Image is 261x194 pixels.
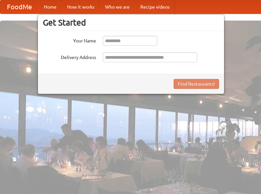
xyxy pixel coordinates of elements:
[62,0,100,14] a: How it works
[174,79,219,89] button: Find Restaurants!
[43,36,96,44] label: Your Name
[0,0,39,14] a: FoodMe
[135,0,175,14] a: Recipe videos
[39,0,62,14] a: Home
[43,52,96,61] label: Delivery Address
[100,0,135,14] a: Who we are
[43,18,219,28] h3: Get Started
